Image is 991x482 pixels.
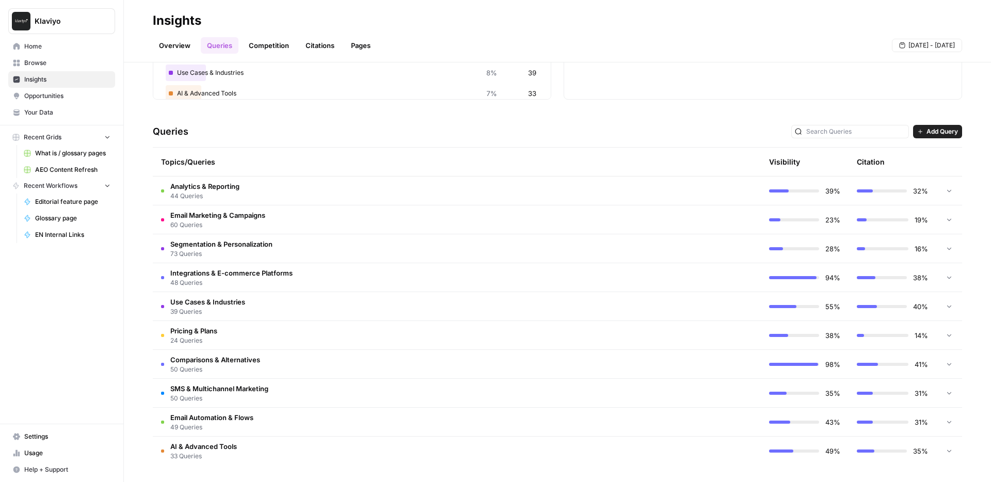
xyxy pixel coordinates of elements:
[825,388,840,398] span: 35%
[8,71,115,88] a: Insights
[926,127,958,136] span: Add Query
[345,37,377,54] a: Pages
[153,12,201,29] div: Insights
[8,55,115,71] a: Browse
[806,126,905,137] input: Search Queries
[19,210,115,227] a: Glossary page
[825,417,840,427] span: 43%
[35,16,97,26] span: Klaviyo
[915,388,928,398] span: 31%
[486,88,497,99] span: 7%
[170,394,268,403] span: 50 Queries
[892,39,962,52] button: [DATE] - [DATE]
[170,336,217,345] span: 24 Queries
[166,65,538,81] div: Use Cases & Industries
[35,165,110,174] span: AEO Content Refresh
[857,148,885,176] div: Citation
[915,330,928,341] span: 14%
[153,124,188,139] h3: Queries
[201,37,238,54] a: Queries
[908,41,955,50] span: [DATE] - [DATE]
[170,220,265,230] span: 60 Queries
[528,88,536,99] span: 33
[825,446,840,456] span: 49%
[170,441,237,452] span: AI & Advanced Tools
[8,130,115,145] button: Recent Grids
[913,125,962,138] button: Add Query
[19,162,115,178] a: AEO Content Refresh
[170,423,253,432] span: 49 Queries
[915,359,928,369] span: 41%
[35,149,110,158] span: What is / glossary pages
[486,68,497,78] span: 8%
[19,194,115,210] a: Editorial feature page
[299,37,341,54] a: Citations
[12,12,30,30] img: Klaviyo Logo
[825,244,840,254] span: 28%
[170,383,268,394] span: SMS & Multichannel Marketing
[24,432,110,441] span: Settings
[170,191,239,201] span: 44 Queries
[153,37,197,54] a: Overview
[170,307,245,316] span: 39 Queries
[8,445,115,461] a: Usage
[825,359,840,369] span: 98%
[915,417,928,427] span: 31%
[8,8,115,34] button: Workspace: Klaviyo
[825,215,840,225] span: 23%
[170,181,239,191] span: Analytics & Reporting
[913,446,928,456] span: 35%
[913,301,928,312] span: 40%
[35,230,110,239] span: EN Internal Links
[825,330,840,341] span: 38%
[24,133,61,142] span: Recent Grids
[528,68,536,78] span: 39
[24,448,110,458] span: Usage
[769,157,800,167] div: Visibility
[170,268,293,278] span: Integrations & E-commerce Platforms
[915,244,928,254] span: 16%
[913,272,928,283] span: 38%
[170,278,293,287] span: 48 Queries
[24,75,110,84] span: Insights
[35,197,110,206] span: Editorial feature page
[170,452,237,461] span: 33 Queries
[170,249,273,259] span: 73 Queries
[825,301,840,312] span: 55%
[170,326,217,336] span: Pricing & Plans
[170,239,273,249] span: Segmentation & Personalization
[170,365,260,374] span: 50 Queries
[35,214,110,223] span: Glossary page
[913,186,928,196] span: 32%
[170,355,260,365] span: Comparisons & Alternatives
[19,227,115,243] a: EN Internal Links
[161,148,665,176] div: Topics/Queries
[24,58,110,68] span: Browse
[166,85,538,102] div: AI & Advanced Tools
[24,181,77,190] span: Recent Workflows
[24,42,110,51] span: Home
[170,297,245,307] span: Use Cases & Industries
[243,37,295,54] a: Competition
[825,272,840,283] span: 94%
[8,461,115,478] button: Help + Support
[170,412,253,423] span: Email Automation & Flows
[170,210,265,220] span: Email Marketing & Campaigns
[8,428,115,445] a: Settings
[24,108,110,117] span: Your Data
[8,178,115,194] button: Recent Workflows
[8,38,115,55] a: Home
[915,215,928,225] span: 19%
[8,88,115,104] a: Opportunities
[24,91,110,101] span: Opportunities
[8,104,115,121] a: Your Data
[825,186,840,196] span: 39%
[24,465,110,474] span: Help + Support
[19,145,115,162] a: What is / glossary pages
